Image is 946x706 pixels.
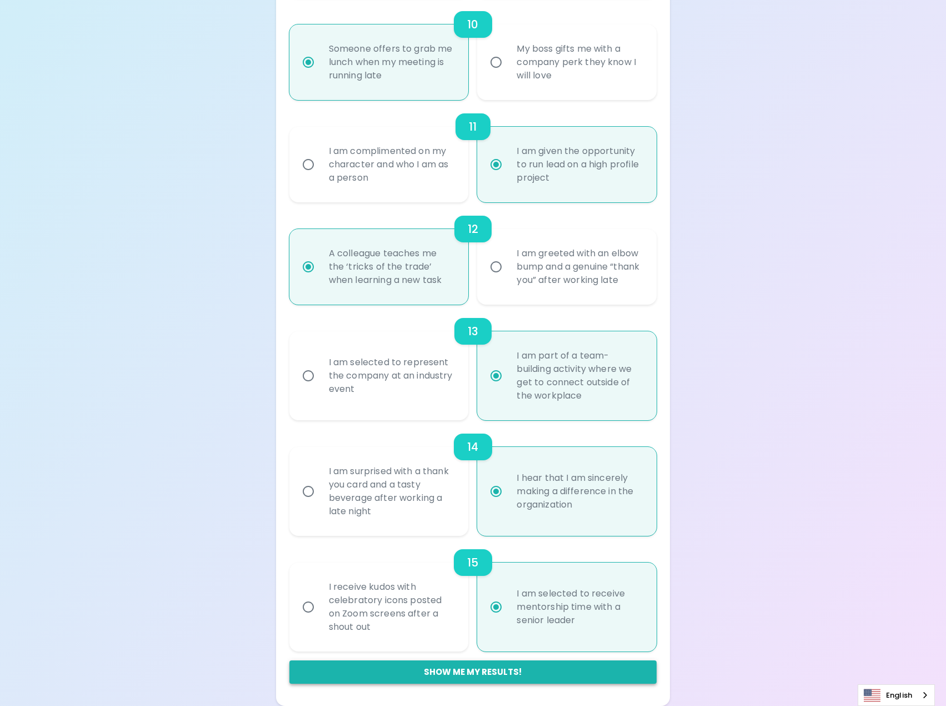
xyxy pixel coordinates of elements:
div: choice-group-check [289,420,657,536]
div: choice-group-check [289,100,657,202]
h6: 10 [467,16,478,33]
h6: 13 [468,322,478,340]
div: I hear that I am sincerely making a difference in the organization [508,458,650,525]
div: I am selected to represent the company at an industry event [320,342,463,409]
h6: 14 [467,438,478,456]
aside: Language selected: English [858,684,935,706]
a: English [858,685,934,705]
div: choice-group-check [289,305,657,420]
div: choice-group-check [289,536,657,652]
div: I am surprised with a thank you card and a tasty beverage after working a late night [320,451,463,531]
button: Show me my results! [289,660,657,684]
div: Someone offers to grab me lunch when my meeting is running late [320,29,463,96]
h6: 12 [468,220,478,238]
div: I am greeted with an elbow bump and a genuine “thank you” after working late [508,233,650,300]
h6: 15 [467,554,478,571]
div: choice-group-check [289,202,657,305]
h6: 11 [469,118,477,136]
div: My boss gifts me with a company perk they know I will love [508,29,650,96]
div: I am complimented on my character and who I am as a person [320,131,463,198]
div: Language [858,684,935,706]
div: I am given the opportunity to run lead on a high profile project [508,131,650,198]
div: A colleague teaches me the ‘tricks of the trade’ when learning a new task [320,233,463,300]
div: I receive kudos with celebratory icons posted on Zoom screens after a shout out [320,567,463,647]
div: I am part of a team-building activity where we get to connect outside of the workplace [508,336,650,416]
div: I am selected to receive mentorship time with a senior leader [508,574,650,640]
